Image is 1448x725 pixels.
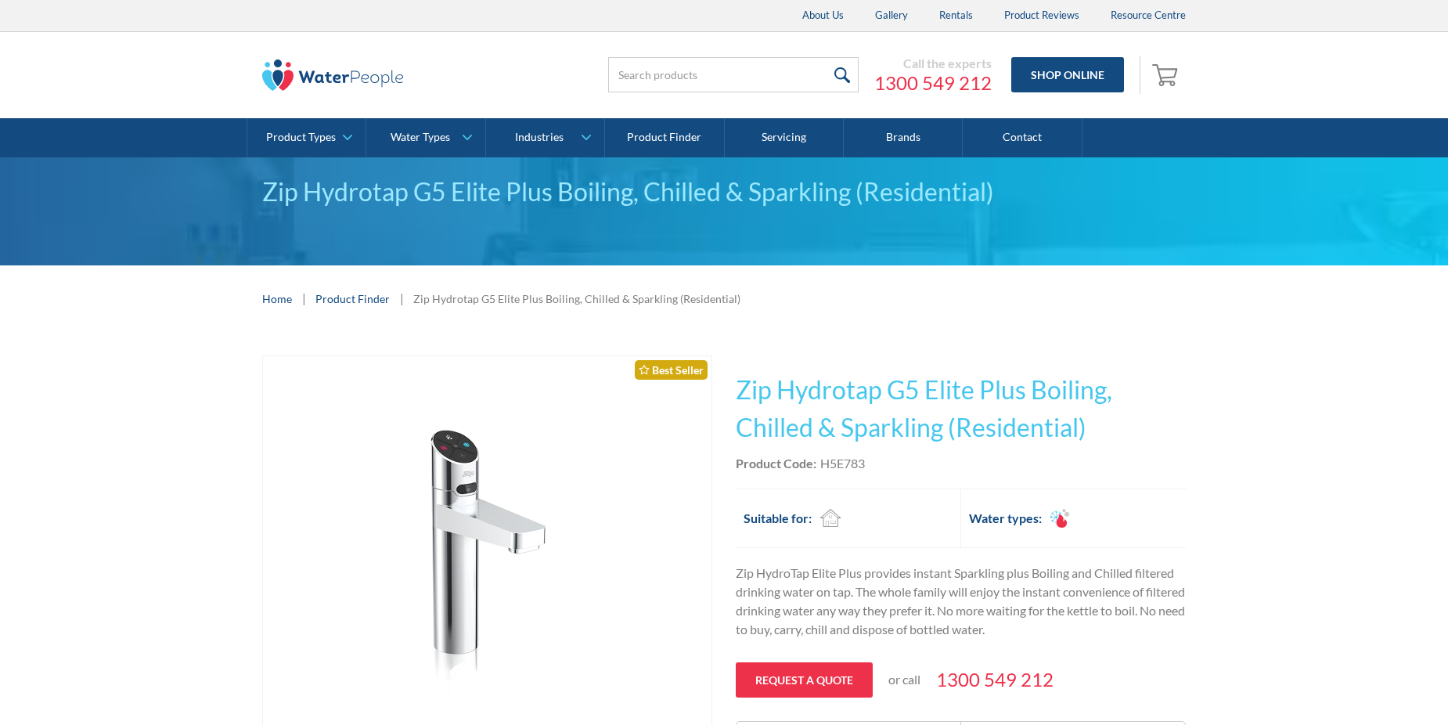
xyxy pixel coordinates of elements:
[486,118,604,157] a: Industries
[820,454,865,473] div: H5E783
[398,289,405,308] div: |
[413,290,740,307] div: Zip Hydrotap G5 Elite Plus Boiling, Chilled & Sparkling (Residential)
[1148,56,1186,94] a: Open cart
[1011,57,1124,92] a: Shop Online
[608,57,859,92] input: Search products
[391,131,450,144] div: Water Types
[1152,62,1182,87] img: shopping cart
[736,456,816,471] strong: Product Code:
[963,118,1082,157] a: Contact
[744,509,812,528] h2: Suitable for:
[266,131,336,144] div: Product Types
[844,118,963,157] a: Brands
[262,173,1186,211] div: Zip Hydrotap G5 Elite Plus Boiling, Chilled & Sparkling (Residential)
[736,662,873,698] a: Request a quote
[736,564,1186,639] p: Zip HydroTap Elite Plus provides instant Sparkling plus Boiling and Chilled filtered drinking wat...
[262,60,403,91] img: The Water People
[515,131,564,144] div: Industries
[888,670,920,689] p: or call
[936,665,1054,694] a: 1300 549 212
[736,371,1186,446] h1: Zip Hydrotap G5 Elite Plus Boiling, Chilled & Sparkling (Residential)
[725,118,844,157] a: Servicing
[366,118,484,157] a: Water Types
[874,71,992,95] a: 1300 549 212
[635,360,708,380] div: Best Seller
[874,56,992,71] div: Call the experts
[262,290,292,307] a: Home
[300,289,308,308] div: |
[315,290,390,307] a: Product Finder
[605,118,724,157] a: Product Finder
[247,118,366,157] a: Product Types
[969,509,1042,528] h2: Water types:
